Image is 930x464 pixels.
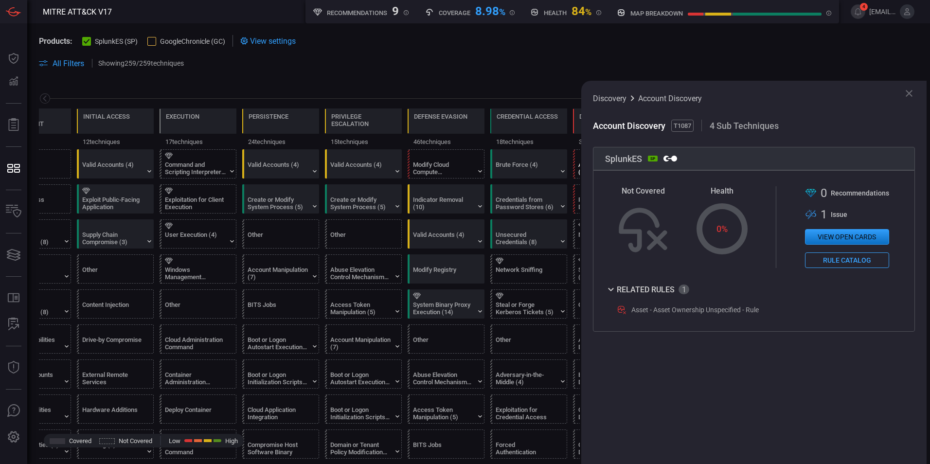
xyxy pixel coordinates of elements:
div: T1555: Credentials from Password Stores [490,184,567,214]
div: T1098: Account Manipulation (Not covered) [242,254,319,284]
div: T1189: Drive-by Compromise (Not covered) [77,324,154,354]
div: T1578: Modify Cloud Compute Infrastructure [408,149,484,178]
div: Account Manipulation (7) [248,266,308,281]
div: BITS Jobs [248,301,308,316]
div: Related Rules [605,284,689,295]
div: Other (Not covered) [77,254,154,284]
div: Boot or Logon Initialization Scripts (5) [248,371,308,386]
div: T1518: Software Discovery [573,254,650,284]
div: T1037: Boot or Logon Initialization Scripts (Not covered) [242,359,319,389]
span: GoogleChronicle (GC) [160,37,225,45]
div: T1187: Forced Authentication (Not covered) [490,429,567,459]
div: T1548: Abuse Elevation Control Mechanism (Not covered) [408,359,484,389]
div: Valid Accounts (4) [248,161,308,176]
div: Remote System Discovery [578,196,639,211]
div: Adversary-in-the-Middle (4) [496,371,556,386]
div: T1217: Browser Information Discovery (Not covered) [573,359,650,389]
span: High [225,437,238,445]
div: T1078: Valid Accounts [408,219,484,249]
span: Not Covered [622,186,665,196]
button: Preferences [2,426,25,449]
div: T1133: External Remote Services (Not covered) [77,359,154,389]
div: 18 techniques [490,134,567,149]
div: Exploitation for Client Execution [165,196,226,211]
div: T1078: Valid Accounts [242,149,319,178]
div: BITS Jobs [413,441,474,456]
div: T1018: Remote System Discovery [573,184,650,214]
div: 84 [572,4,591,16]
button: All Filters [39,59,84,68]
div: Modify Cloud Compute Infrastructure (5) [413,161,474,176]
span: Products: [39,36,72,46]
div: Domain or Tenant Policy Modification (2) [330,441,391,456]
div: ESXi Administration Command [165,441,226,456]
div: User Execution (4) [165,231,226,246]
h5: map breakdown [630,10,683,17]
div: T1557: Adversary-in-the-Middle (Not covered) [490,359,567,389]
div: Exploitation for Credential Access [496,406,556,421]
div: Create or Modify System Process (5) [330,196,391,211]
div: SP [648,156,658,161]
button: GoogleChronicle (GC) [147,36,225,46]
div: Drive-by Compromise [82,336,143,351]
div: Create or Modify System Process (5) [248,196,308,211]
div: TA0005: Defense Evasion [408,108,484,149]
div: Network Sniffing [496,266,556,281]
div: 8.98 [475,4,505,16]
span: % [499,7,505,17]
div: Software Discovery (1) [578,266,639,281]
span: SplunkES (SP) [95,37,138,45]
div: Abuse Elevation Control Mechanism (6) [413,371,474,386]
div: Other [165,301,226,316]
div: Supply Chain Compromise (3) [82,231,143,246]
button: Cards [2,243,25,267]
button: Inventory [2,200,25,223]
div: Access Token Manipulation (5) [413,406,474,421]
div: TA0004: Privilege Escalation [325,108,402,149]
div: T1197: BITS Jobs (Not covered) [242,289,319,319]
div: Valid Accounts (4) [82,161,143,176]
span: Recommendation s [831,189,889,197]
button: Ask Us A Question [2,399,25,423]
div: Valid Accounts (4) [413,231,474,246]
div: T1134: Access Token Manipulation (Not covered) [408,394,484,424]
div: Forced Authentication [496,441,556,456]
span: All Filters [53,59,84,68]
div: T1203: Exploitation for Client Execution [160,184,236,214]
div: T1651: Cloud Administration Command (Not covered) [160,324,236,354]
div: T1098: Account Manipulation (Not covered) [325,324,402,354]
div: Hardware Additions [82,406,143,421]
button: Detections [2,70,25,93]
div: Modify Registry [413,266,474,281]
button: ALERT ANALYSIS [2,313,25,336]
button: MITRE - Detection Posture [2,157,25,180]
div: Other (Not covered) [573,289,650,319]
div: T1547: Boot or Logon Autostart Execution (Not covered) [242,324,319,354]
div: T1659: Content Injection (Not covered) [77,289,154,319]
span: 4 Sub Techniques [710,121,779,131]
div: Cloud Administration Command [165,336,226,351]
div: T1204: User Execution [160,219,236,249]
div: T1200: Hardware Additions (Not covered) [77,394,154,424]
div: Other [496,336,556,351]
p: Showing 259 / 259 techniques [98,59,184,67]
span: 1 [821,208,827,221]
div: T1484: Domain or Tenant Policy Modification (Not covered) [325,429,402,459]
div: T1543: Create or Modify System Process [242,184,319,214]
div: Cloud Application Integration [248,406,308,421]
span: Discovery [593,94,626,103]
div: T1040: Network Sniffing [490,254,567,284]
div: SplunkES [593,147,915,170]
div: Other (Not covered) [408,324,484,354]
div: Discovery [579,113,612,120]
div: T1197: BITS Jobs (Not covered) [408,429,484,459]
button: Rule Catalog [2,286,25,310]
div: T1609: Container Administration Command (Not covered) [160,359,236,389]
div: Unsecured Credentials (8) [496,231,556,246]
div: Abuse Elevation Control Mechanism (6) [330,266,391,281]
div: T1047: Windows Management Instrumentation [160,254,236,284]
div: Brute Force (4) [496,161,556,176]
div: Windows Management Instrumentation [165,266,226,281]
div: Credentials from Password Stores (6) [496,196,556,211]
div: Valid Accounts (4) [330,161,391,176]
